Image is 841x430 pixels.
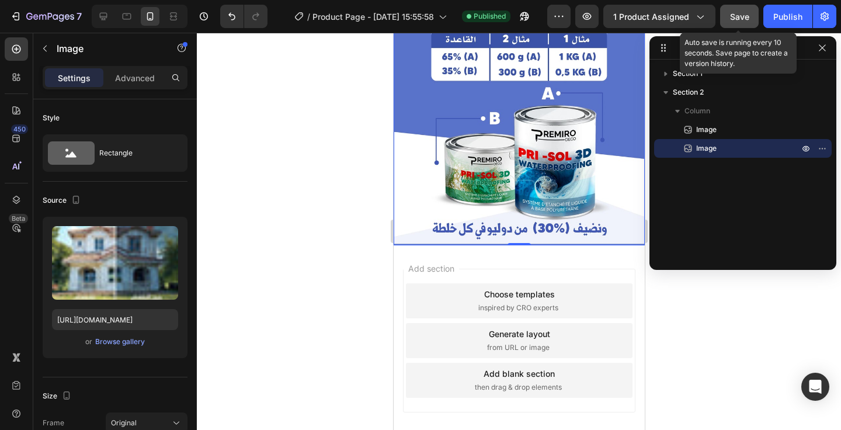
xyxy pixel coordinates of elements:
[85,335,92,349] span: or
[95,336,145,348] button: Browse gallery
[684,105,710,117] span: Column
[763,5,812,28] button: Publish
[696,124,717,136] span: Image
[115,72,155,84] p: Advanced
[57,41,156,56] p: Image
[220,5,267,28] div: Undo/Redo
[673,68,703,79] span: Section 1
[312,11,434,23] span: Product Page - [DATE] 15:55:58
[394,33,645,430] iframe: Design area
[43,193,83,209] div: Source
[111,418,137,428] span: Original
[720,5,759,28] button: Save
[801,373,829,401] div: Open Intercom Messenger
[5,5,87,28] button: 7
[43,418,64,428] label: Frame
[11,124,28,134] div: 450
[43,113,60,123] div: Style
[43,389,74,404] div: Size
[730,12,749,22] span: Save
[603,5,715,28] button: 1 product assigned
[52,226,178,300] img: preview-image
[307,11,310,23] span: /
[673,86,704,98] span: Section 2
[474,11,506,22] span: Published
[773,11,802,23] div: Publish
[58,72,91,84] p: Settings
[613,11,689,23] span: 1 product assigned
[77,9,82,23] p: 7
[696,143,717,154] span: Image
[52,309,178,330] input: https://example.com/image.jpg
[99,140,171,167] div: Rectangle
[9,214,28,223] div: Beta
